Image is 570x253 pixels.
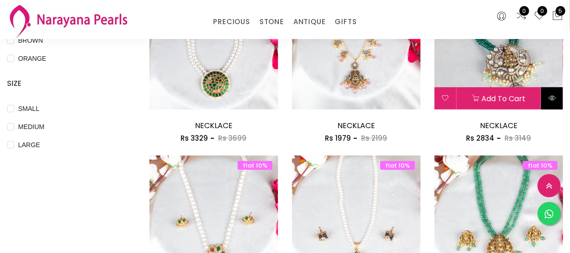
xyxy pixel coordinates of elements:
[480,120,518,131] a: NECKLACE
[293,15,326,29] a: ANTIQUE
[434,87,456,110] button: Add to wishlist
[14,140,44,150] span: LARGE
[516,10,527,22] a: 0
[523,161,557,170] span: flat 10%
[335,15,356,29] a: GIFTS
[14,53,50,64] span: ORANGE
[14,104,43,114] span: SMALL
[325,133,351,143] span: Rs 1979
[538,6,547,16] span: 0
[361,133,387,143] span: Rs 2199
[337,120,375,131] a: NECKLACE
[195,120,233,131] a: NECKLACE
[519,6,529,16] span: 0
[14,35,47,45] span: BROWN
[556,6,565,16] span: 5
[7,78,122,89] h4: SIZE
[213,15,250,29] a: PRECIOUS
[552,10,563,22] button: 5
[218,133,246,143] span: Rs 3699
[259,15,284,29] a: STONE
[541,87,563,110] button: Quick View
[380,161,415,170] span: flat 10%
[505,133,531,143] span: Rs 3149
[466,133,494,143] span: Rs 2834
[534,10,545,22] a: 0
[14,122,48,132] span: MEDIUM
[457,87,541,110] button: Add to cart
[181,133,208,143] span: Rs 3329
[238,161,272,170] span: flat 10%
